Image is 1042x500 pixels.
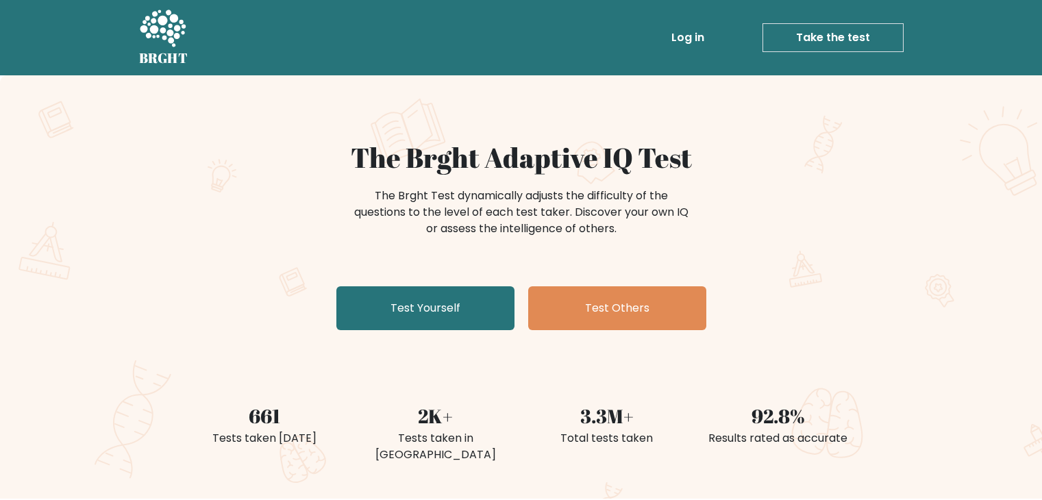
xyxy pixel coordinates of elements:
[358,401,513,430] div: 2K+
[762,23,904,52] a: Take the test
[530,430,684,447] div: Total tests taken
[666,24,710,51] a: Log in
[336,286,514,330] a: Test Yourself
[530,401,684,430] div: 3.3M+
[187,430,342,447] div: Tests taken [DATE]
[701,401,856,430] div: 92.8%
[187,401,342,430] div: 661
[701,430,856,447] div: Results rated as accurate
[139,50,188,66] h5: BRGHT
[187,141,856,174] h1: The Brght Adaptive IQ Test
[528,286,706,330] a: Test Others
[139,5,188,70] a: BRGHT
[350,188,693,237] div: The Brght Test dynamically adjusts the difficulty of the questions to the level of each test take...
[358,430,513,463] div: Tests taken in [GEOGRAPHIC_DATA]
